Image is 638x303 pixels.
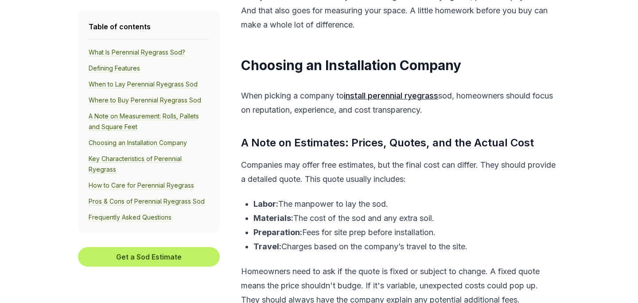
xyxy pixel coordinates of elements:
h4: Table of contents [89,21,209,32]
b: Preparation: [253,228,302,237]
a: Key Characteristics of Perennial Ryegrass [89,155,182,173]
a: A Note on Measurement: Rolls, Pallets and Square Feet [89,112,199,131]
p: The manpower to lay the sod. [253,197,558,211]
h2: Choosing an Installation Company [241,57,558,75]
p: Charges based on the company’s travel to the site. [253,240,558,254]
a: How to Care for Perennial Ryegrass [89,181,194,189]
button: Get a Sod Estimate [78,247,220,267]
a: When to Lay Perennial Ryegrass Sod [89,80,198,88]
a: What Is Perennial Ryegrass Sod? [89,48,185,56]
p: Companies may offer free estimates, but the final cost can differ. They should provide a detailed... [241,158,558,186]
p: The cost of the sod and any extra soil. [253,211,558,225]
h3: A Note on Estimates: Prices, Quotes, and the Actual Cost [241,135,558,151]
a: Defining Features [89,64,140,72]
b: Materials: [253,213,293,223]
p: Fees for site prep before installation. [253,225,558,240]
b: Travel: [253,242,281,251]
b: Labor: [253,199,278,209]
a: install perennial ryegrass [344,91,438,100]
p: When picking a company to sod, homeowners should focus on reputation, experience, and cost transp... [241,89,558,117]
a: Where to Buy Perennial Ryegrass Sod [89,96,201,104]
a: Pros & Cons of Perennial Ryegrass Sod [89,197,205,205]
a: Choosing an Installation Company [89,139,187,147]
a: Frequently Asked Questions [89,213,171,221]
